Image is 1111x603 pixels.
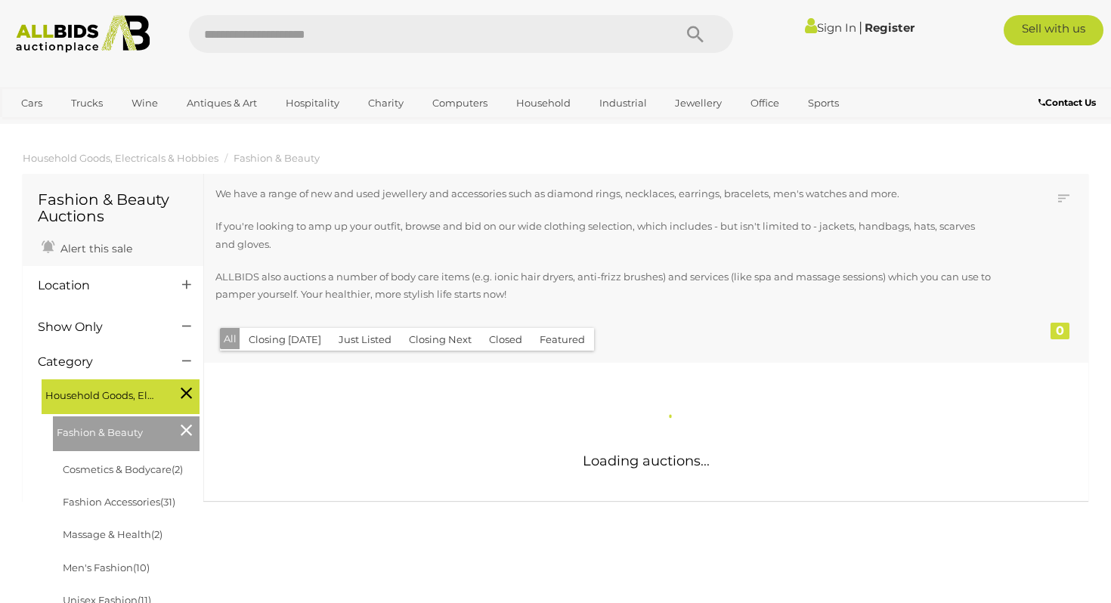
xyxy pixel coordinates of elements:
a: Hospitality [276,91,349,116]
a: Contact Us [1038,94,1100,111]
a: Sign In [805,20,856,35]
h4: Location [38,279,159,292]
a: Fashion Accessories(31) [63,496,175,508]
button: All [220,328,240,350]
a: Cosmetics & Bodycare(2) [63,463,183,475]
a: Massage & Health(2) [63,528,162,540]
a: [GEOGRAPHIC_DATA] [11,116,138,141]
span: (2) [151,528,162,540]
a: Sell with us [1004,15,1103,45]
button: Closed [480,328,531,351]
a: Industrial [590,91,657,116]
span: (10) [133,561,150,574]
a: Register [865,20,914,35]
span: Fashion & Beauty [57,420,170,441]
button: Search [658,15,733,53]
button: Closing [DATE] [240,328,330,351]
a: Men's Fashion(10) [63,561,150,574]
b: Contact Us [1038,97,1096,108]
span: Loading auctions... [583,453,710,469]
p: If you're looking to amp up your outfit, browse and bid on our wide clothing selection, which inc... [215,218,994,253]
a: Jewellery [665,91,732,116]
a: Charity [358,91,413,116]
div: 0 [1051,323,1069,339]
p: We have a range of new and used jewellery and accessories such as diamond rings, necklaces, earri... [215,185,994,203]
span: (2) [172,463,183,475]
a: Office [741,91,789,116]
a: Household [506,91,580,116]
a: Fashion & Beauty [234,152,320,164]
button: Just Listed [330,328,401,351]
span: Household Goods, Electricals & Hobbies [45,383,159,404]
span: Alert this sale [57,242,132,255]
span: (31) [160,496,175,508]
a: Alert this sale [38,236,136,258]
p: ALLBIDS also auctions a number of body care items (e.g. ionic hair dryers, anti-frizz brushes) an... [215,268,994,304]
a: Sports [798,91,849,116]
a: Wine [122,91,168,116]
img: Allbids.com.au [8,15,158,53]
a: Computers [422,91,497,116]
a: Antiques & Art [177,91,267,116]
h4: Category [38,355,159,369]
a: Trucks [61,91,113,116]
button: Featured [531,328,594,351]
span: | [859,19,862,36]
h1: Fashion & Beauty Auctions [38,191,188,224]
a: Cars [11,91,52,116]
h4: Show Only [38,320,159,334]
button: Closing Next [400,328,481,351]
a: Household Goods, Electricals & Hobbies [23,152,218,164]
